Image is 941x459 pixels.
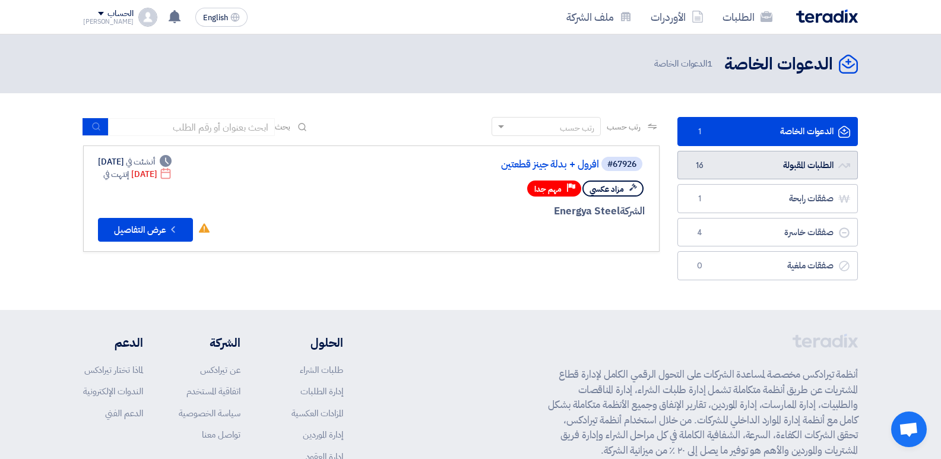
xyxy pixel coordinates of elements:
div: [DATE] [98,156,172,168]
span: رتب حسب [607,121,641,133]
span: 1 [692,193,706,205]
input: ابحث بعنوان أو رقم الطلب [109,118,275,136]
a: الطلبات المقبولة16 [677,151,858,180]
span: الشركة [620,204,645,219]
p: أنظمة تيرادكس مخصصة لمساعدة الشركات على التحول الرقمي الكامل لإدارة قطاع المشتريات عن طريق أنظمة ... [548,367,858,458]
a: إدارة الطلبات [300,385,343,398]
span: [DATE] [101,168,157,181]
a: الدعم الفني [105,407,143,420]
a: ملف الشركة [557,3,641,31]
a: الندوات الإلكترونية [83,385,143,398]
h2: الدعوات الخاصة [724,53,833,76]
span: 16 [692,160,706,172]
span: مهم جدا [534,183,562,195]
img: profile_test.png [138,8,157,27]
a: الأوردرات [641,3,713,31]
li: الحلول [276,334,343,352]
a: Open chat [891,411,927,447]
span: 0 [692,260,706,272]
a: المزادات العكسية [292,407,343,420]
a: صفقات رابحة1 [677,184,858,213]
a: صفقات ملغية0 [677,251,858,280]
span: بحث [275,121,290,133]
li: الشركة [179,334,240,352]
a: سياسة الخصوصية [179,407,240,420]
div: رتب حسب [560,122,594,134]
a: عن تيرادكس [200,363,240,376]
a: طلبات الشراء [300,363,343,376]
a: لماذا تختار تيرادكس [84,363,143,376]
a: الدعوات الخاصة1 [677,117,858,146]
div: الحساب [107,9,133,19]
span: إنتهت في [103,168,129,181]
span: مزاد عكسي [590,183,624,195]
a: افرول + بدلة جينز قطعتين [362,159,599,170]
span: 4 [692,227,706,239]
img: Teradix logo [796,10,858,23]
span: الدعوات الخاصة [654,57,715,71]
span: English [203,14,228,22]
a: إدارة الموردين [303,428,343,441]
span: 1 [692,126,706,138]
div: [PERSON_NAME] [83,18,134,25]
li: الدعم [83,334,143,352]
div: Energya Steel [359,204,645,219]
button: English [195,8,248,27]
a: تواصل معنا [202,428,240,441]
span: 1 [707,57,712,70]
div: #67926 [607,160,636,169]
a: الطلبات [713,3,782,31]
button: عرض التفاصيل [98,218,193,242]
span: أنشئت في [126,156,154,168]
a: صفقات خاسرة4 [677,218,858,247]
a: اتفاقية المستخدم [186,385,240,398]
